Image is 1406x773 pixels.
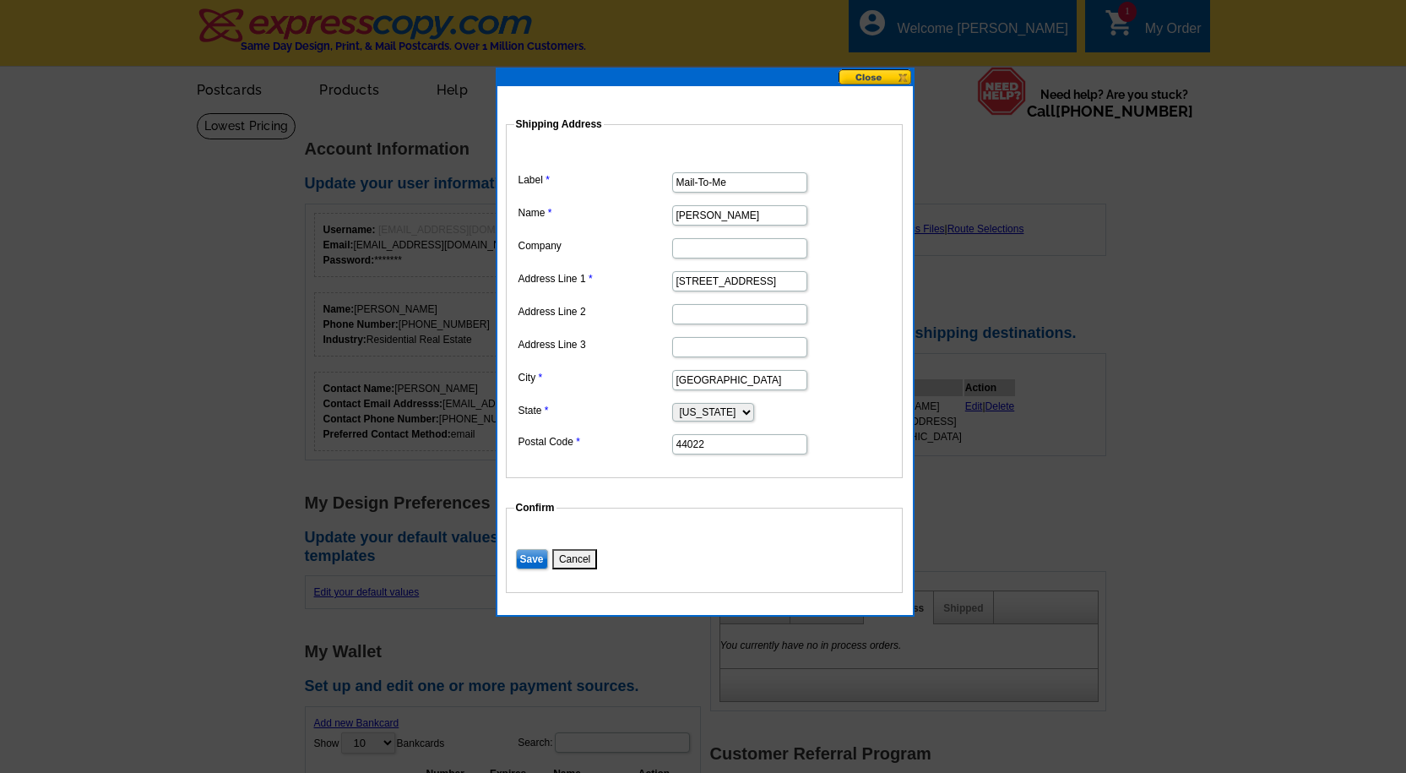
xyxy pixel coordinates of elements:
legend: Shipping Address [514,117,604,132]
iframe: LiveChat chat widget [1068,380,1406,773]
label: Name [518,205,670,220]
label: City [518,370,670,385]
label: Address Line 3 [518,337,670,352]
legend: Confirm [514,500,556,515]
label: State [518,403,670,418]
label: Address Line 1 [518,271,670,286]
label: Postal Code [518,434,670,449]
input: Save [516,549,548,569]
label: Address Line 2 [518,304,670,319]
button: Cancel [552,549,597,569]
label: Label [518,172,670,188]
label: Company [518,238,670,253]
